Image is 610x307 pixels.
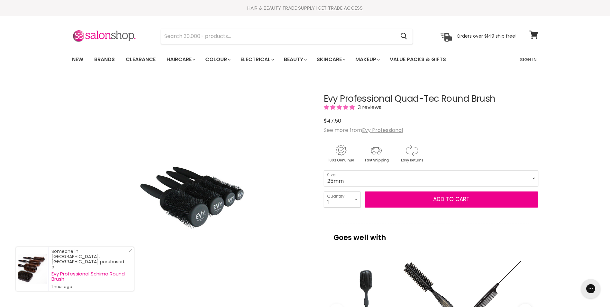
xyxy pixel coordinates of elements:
svg: Close Icon [128,249,132,253]
a: Visit product page [16,247,48,291]
input: Search [161,29,396,44]
form: Product [161,29,413,44]
img: genuine.gif [324,144,358,163]
a: Evy Professional [362,126,403,134]
h1: Evy Professional Quad-Tec Round Brush [324,94,538,104]
iframe: Gorgias live chat messenger [578,277,604,301]
a: Evy Professional Schima Round Brush [51,271,127,282]
small: 1 hour ago [51,284,127,289]
select: Quantity [324,191,361,208]
ul: Main menu [67,50,484,69]
a: Sign In [516,53,541,66]
span: 5.00 stars [324,104,356,111]
a: GET TRADE ACCESS [318,5,363,11]
span: $47.50 [324,117,341,125]
div: HAIR & BEAUTY TRADE SUPPLY | [64,5,546,11]
a: Colour [200,53,234,66]
a: Beauty [279,53,311,66]
a: Haircare [162,53,199,66]
span: See more from [324,126,403,134]
span: Add to cart [433,195,469,203]
img: shipping.gif [359,144,393,163]
button: Add to cart [365,191,538,208]
div: Someone in [GEOGRAPHIC_DATA], [GEOGRAPHIC_DATA] purchased a [51,249,127,289]
p: Orders over $149 ship free! [457,33,516,39]
a: Skincare [312,53,349,66]
a: Makeup [351,53,384,66]
a: Value Packs & Gifts [385,53,451,66]
p: Goes well with [333,224,529,245]
nav: Main [64,50,546,69]
a: Close Notification [126,249,132,255]
a: Clearance [121,53,160,66]
a: New [67,53,88,66]
span: 3 reviews [356,104,381,111]
button: Search [396,29,413,44]
a: Electrical [236,53,278,66]
img: returns.gif [395,144,429,163]
a: Brands [89,53,120,66]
